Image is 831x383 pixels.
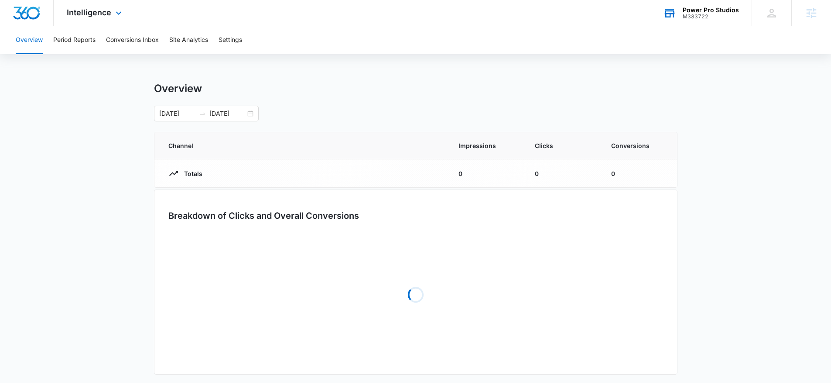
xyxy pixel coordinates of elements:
[683,7,739,14] div: account name
[16,26,43,54] button: Overview
[154,82,202,95] h1: Overview
[106,26,159,54] button: Conversions Inbox
[169,26,208,54] button: Site Analytics
[67,8,111,17] span: Intelligence
[601,159,677,188] td: 0
[199,110,206,117] span: to
[535,141,590,150] span: Clicks
[53,26,96,54] button: Period Reports
[448,159,524,188] td: 0
[611,141,663,150] span: Conversions
[179,169,202,178] p: Totals
[209,109,246,118] input: End date
[458,141,514,150] span: Impressions
[159,109,195,118] input: Start date
[683,14,739,20] div: account id
[168,141,438,150] span: Channel
[219,26,242,54] button: Settings
[168,209,359,222] h3: Breakdown of Clicks and Overall Conversions
[199,110,206,117] span: swap-right
[524,159,601,188] td: 0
